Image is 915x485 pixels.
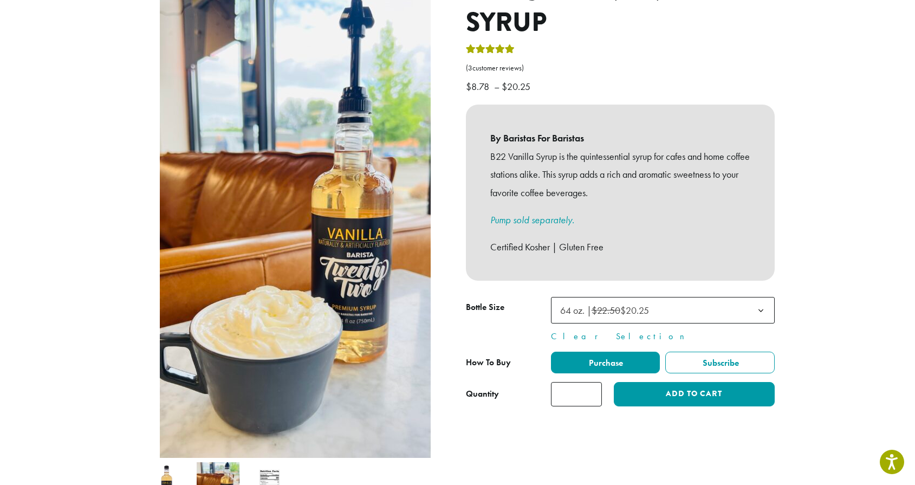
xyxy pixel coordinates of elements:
[466,63,775,74] a: (3customer reviews)
[490,129,750,147] b: By Baristas For Baristas
[494,80,499,93] span: –
[490,238,750,256] p: Certified Kosher | Gluten Free
[701,357,739,368] span: Subscribe
[468,63,472,73] span: 3
[551,382,602,406] input: Product quantity
[551,330,775,343] a: Clear Selection
[502,80,533,93] bdi: 20.25
[466,43,515,59] div: Rated 5.00 out of 5
[466,387,499,400] div: Quantity
[592,304,620,316] del: $22.50
[490,147,750,202] p: B22 Vanilla Syrup is the quintessential syrup for cafes and home coffee stations alike. This syru...
[466,80,471,93] span: $
[490,214,574,226] a: Pump sold separately.
[502,80,507,93] span: $
[587,357,623,368] span: Purchase
[466,300,551,315] label: Bottle Size
[560,304,649,316] span: 64 oz. | $20.25
[466,80,492,93] bdi: 8.78
[466,357,511,368] span: How To Buy
[614,382,774,406] button: Add to cart
[551,297,775,324] span: 64 oz. | $22.50 $20.25
[556,300,660,321] span: 64 oz. | $22.50 $20.25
